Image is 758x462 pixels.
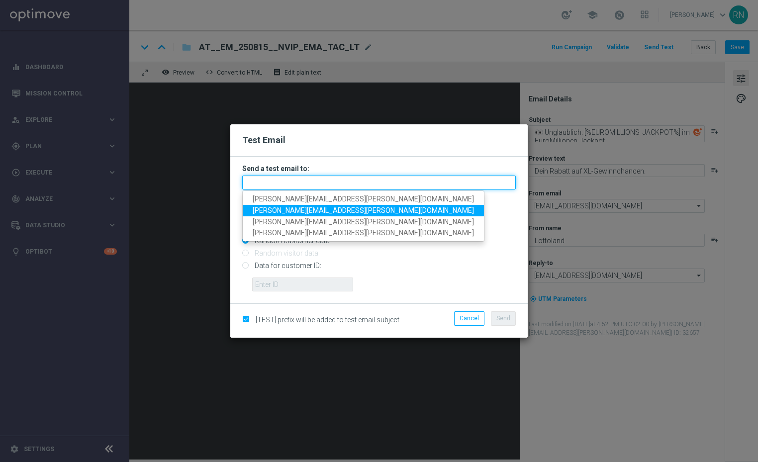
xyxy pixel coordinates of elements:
a: [PERSON_NAME][EMAIL_ADDRESS][PERSON_NAME][DOMAIN_NAME] [243,216,484,228]
span: [PERSON_NAME][EMAIL_ADDRESS][PERSON_NAME][DOMAIN_NAME] [253,206,474,214]
button: Cancel [454,311,484,325]
a: [PERSON_NAME][EMAIL_ADDRESS][PERSON_NAME][DOMAIN_NAME] [243,228,484,239]
input: Enter ID [252,277,353,291]
a: [PERSON_NAME][EMAIL_ADDRESS][PERSON_NAME][DOMAIN_NAME] [243,193,484,205]
span: [PERSON_NAME][EMAIL_ADDRESS][PERSON_NAME][DOMAIN_NAME] [253,218,474,226]
span: Send [496,315,510,322]
a: [PERSON_NAME][EMAIL_ADDRESS][PERSON_NAME][DOMAIN_NAME] [243,205,484,216]
span: [TEST] prefix will be added to test email subject [256,316,399,324]
h2: Test Email [242,134,516,146]
button: Send [491,311,516,325]
span: [PERSON_NAME][EMAIL_ADDRESS][PERSON_NAME][DOMAIN_NAME] [253,195,474,203]
h3: Send a test email to: [242,164,516,173]
span: [PERSON_NAME][EMAIL_ADDRESS][PERSON_NAME][DOMAIN_NAME] [253,229,474,237]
